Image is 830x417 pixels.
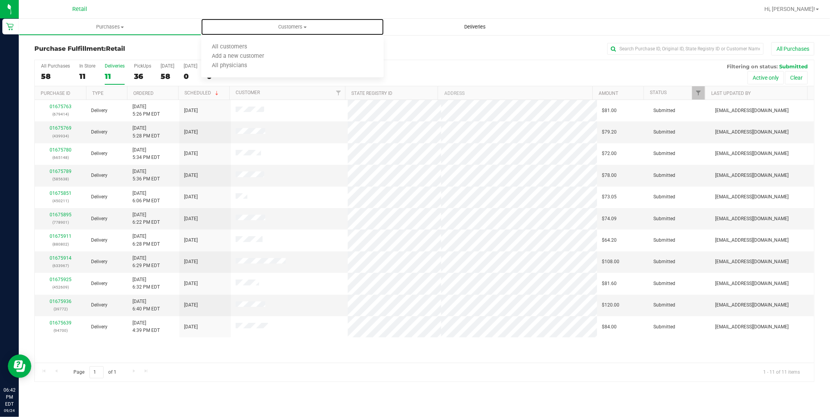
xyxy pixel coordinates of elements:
p: (450211) [39,197,82,205]
a: Filter [332,86,345,100]
span: Submitted [653,150,675,157]
span: Hi, [PERSON_NAME]! [764,6,815,12]
p: (880802) [39,241,82,248]
span: Submitted [779,63,808,69]
span: [EMAIL_ADDRESS][DOMAIN_NAME] [716,258,789,266]
span: [EMAIL_ADDRESS][DOMAIN_NAME] [716,301,789,309]
span: Submitted [653,193,675,201]
span: Delivery [91,258,107,266]
div: 0 [184,72,197,81]
button: All Purchases [771,42,814,55]
a: Filter [692,86,705,100]
a: State Registry ID [352,91,393,96]
a: Purchase ID [41,91,70,96]
p: (778901) [39,219,82,226]
h3: Purchase Fulfillment: [34,45,294,52]
span: Purchases [19,23,201,30]
span: Submitted [653,107,675,114]
span: [DATE] 5:36 PM EDT [132,168,160,183]
span: [DATE] 6:40 PM EDT [132,298,160,313]
span: $78.00 [602,172,617,179]
div: 58 [161,72,174,81]
span: Delivery [91,107,107,114]
p: (679414) [39,110,82,118]
a: Purchases [19,19,201,35]
span: [DATE] [184,172,198,179]
a: Scheduled [184,90,220,96]
div: PickUps [134,63,151,69]
span: Submitted [653,323,675,331]
span: Customers [201,23,384,30]
span: [DATE] 6:06 PM EDT [132,190,160,205]
a: Ordered [133,91,154,96]
span: [EMAIL_ADDRESS][DOMAIN_NAME] [716,128,789,136]
div: All Purchases [41,63,70,69]
a: Customer [236,90,260,95]
span: [DATE] [184,301,198,309]
p: (439934) [39,132,82,140]
p: (94700) [39,327,82,334]
span: [EMAIL_ADDRESS][DOMAIN_NAME] [716,150,789,157]
iframe: Resource center [8,355,31,378]
span: Delivery [91,237,107,244]
span: 1 - 11 of 11 items [757,366,806,378]
span: $81.60 [602,280,617,287]
button: Active only [748,71,784,84]
span: Delivery [91,150,107,157]
a: 01675911 [50,233,72,239]
span: [DATE] [184,128,198,136]
span: [EMAIL_ADDRESS][DOMAIN_NAME] [716,237,789,244]
p: 06:42 PM EDT [4,387,15,408]
span: $84.00 [602,323,617,331]
span: [DATE] 5:34 PM EDT [132,146,160,161]
span: [DATE] [184,150,198,157]
div: 11 [105,72,125,81]
a: 01675914 [50,255,72,261]
span: $81.00 [602,107,617,114]
span: [DATE] [184,258,198,266]
span: [DATE] [184,323,198,331]
a: 01675895 [50,212,72,217]
span: [DATE] 6:29 PM EDT [132,255,160,269]
span: [DATE] 5:26 PM EDT [132,103,160,118]
span: All physicians [201,62,258,69]
a: Customers All customers Add a new customer All physicians [201,19,384,35]
p: (585638) [39,175,82,183]
span: $120.00 [602,301,619,309]
span: Submitted [653,172,675,179]
inline-svg: Retail [6,23,14,30]
span: Delivery [91,128,107,136]
span: Submitted [653,258,675,266]
span: [DATE] 6:28 PM EDT [132,233,160,248]
span: Delivery [91,301,107,309]
input: 1 [89,366,104,378]
div: [DATE] [184,63,197,69]
span: [DATE] [184,237,198,244]
p: (633967) [39,262,82,269]
a: 01675763 [50,104,72,109]
span: $73.05 [602,193,617,201]
span: $79.20 [602,128,617,136]
a: 01675769 [50,125,72,131]
span: $64.20 [602,237,617,244]
span: Delivery [91,172,107,179]
span: Delivery [91,323,107,331]
a: Type [92,91,104,96]
a: Last Updated By [711,91,751,96]
span: $108.00 [602,258,619,266]
span: Submitted [653,301,675,309]
span: Filtering on status: [727,63,778,69]
a: 01675851 [50,191,72,196]
span: [DATE] 6:22 PM EDT [132,211,160,226]
div: 58 [41,72,70,81]
a: 01675639 [50,320,72,326]
button: Clear [785,71,808,84]
a: 01675789 [50,169,72,174]
span: [DATE] [184,193,198,201]
span: [DATE] [184,215,198,223]
span: Page of 1 [67,366,123,378]
span: Retail [72,6,87,12]
a: Deliveries [384,19,566,35]
p: (39772) [39,305,82,313]
p: 09/24 [4,408,15,413]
